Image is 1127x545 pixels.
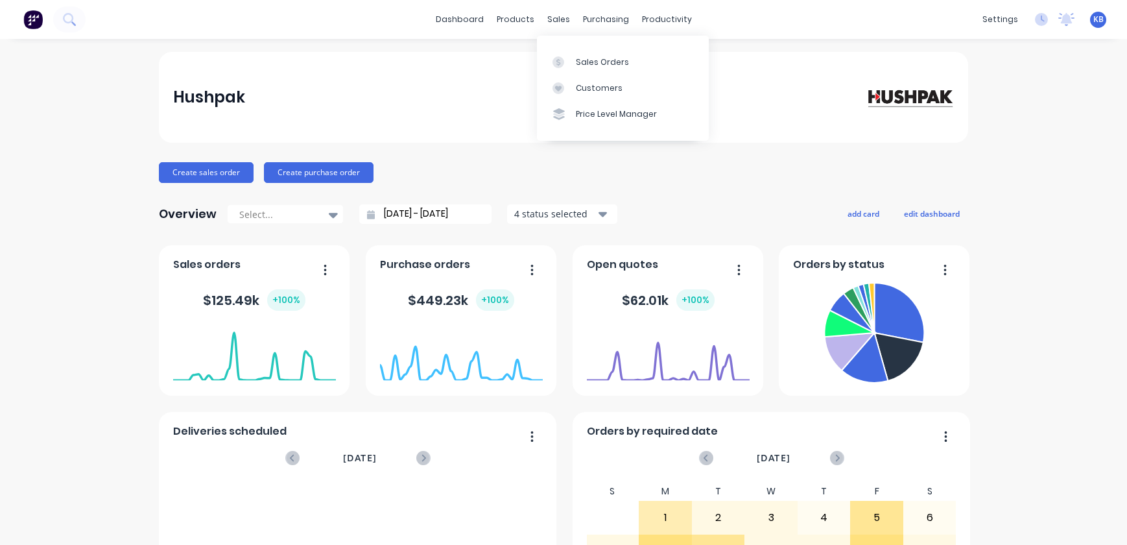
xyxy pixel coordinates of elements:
div: Overview [159,201,217,227]
div: Customers [576,82,623,94]
div: T [798,482,851,501]
div: + 100 % [267,289,305,311]
div: 3 [745,502,797,534]
button: edit dashboard [896,205,968,222]
div: + 100 % [476,289,514,311]
button: add card [839,205,888,222]
button: 4 status selected [507,204,617,224]
a: Customers [537,75,709,101]
div: Hushpak [173,84,245,110]
div: $ 62.01k [622,289,715,311]
img: Hushpak [863,86,954,108]
a: Price Level Manager [537,101,709,127]
a: Sales Orders [537,49,709,75]
span: Open quotes [587,257,658,272]
div: $ 125.49k [203,289,305,311]
div: S [586,482,639,501]
div: purchasing [576,10,635,29]
div: 2 [693,502,744,534]
div: 4 status selected [514,207,596,221]
div: 1 [639,502,691,534]
div: $ 449.23k [408,289,514,311]
div: W [744,482,798,501]
div: products [490,10,541,29]
div: Sales Orders [576,56,629,68]
span: Orders by status [793,257,884,272]
div: M [639,482,692,501]
span: [DATE] [343,451,377,465]
div: settings [976,10,1025,29]
div: sales [541,10,576,29]
span: Purchase orders [380,257,470,272]
div: 6 [904,502,956,534]
div: 4 [798,502,850,534]
span: Deliveries scheduled [173,424,287,439]
div: + 100 % [676,289,715,311]
div: T [692,482,745,501]
span: Sales orders [173,257,241,272]
div: S [903,482,956,501]
span: [DATE] [757,451,790,465]
span: KB [1093,14,1104,25]
div: productivity [635,10,698,29]
div: F [850,482,903,501]
a: dashboard [429,10,490,29]
button: Create sales order [159,162,254,183]
button: Create purchase order [264,162,374,183]
div: 5 [851,502,903,534]
div: Price Level Manager [576,108,657,120]
img: Factory [23,10,43,29]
